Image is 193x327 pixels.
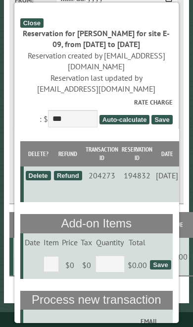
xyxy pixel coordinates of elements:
[126,251,148,279] td: $0.00
[26,171,51,180] div: Delete
[23,233,42,251] td: Date
[13,212,28,238] th: Site
[20,28,173,50] div: Reservation for [PERSON_NAME] for site E-09, from [DATE] to [DATE]
[79,233,94,251] td: Tax
[20,98,173,130] div: : $
[52,141,84,167] th: Refund
[120,166,155,184] td: 194832
[20,72,173,95] div: Reservation last updated by [EMAIL_ADDRESS][DOMAIN_NAME]
[20,50,173,72] div: Reservation created by [EMAIL_ADDRESS][DOMAIN_NAME]
[154,141,180,167] th: Date
[20,291,173,310] th: Process new transaction
[120,141,155,167] th: Reservation ID
[20,18,44,28] div: Close
[60,233,79,251] td: Price
[94,233,126,251] td: Quantity
[60,251,79,279] td: $0
[150,260,171,270] div: Save
[126,233,148,251] td: Total
[20,98,173,107] label: Rate Charge
[154,166,180,184] td: [DATE]
[20,214,173,233] th: Add-on Items
[152,115,173,124] span: Save
[84,141,120,167] th: Transaction ID
[54,171,82,180] div: Refund
[79,251,94,279] td: $0
[42,233,60,251] td: Item
[99,115,150,124] span: Auto-calculate
[84,166,120,184] td: 204273
[24,141,52,167] th: Delete?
